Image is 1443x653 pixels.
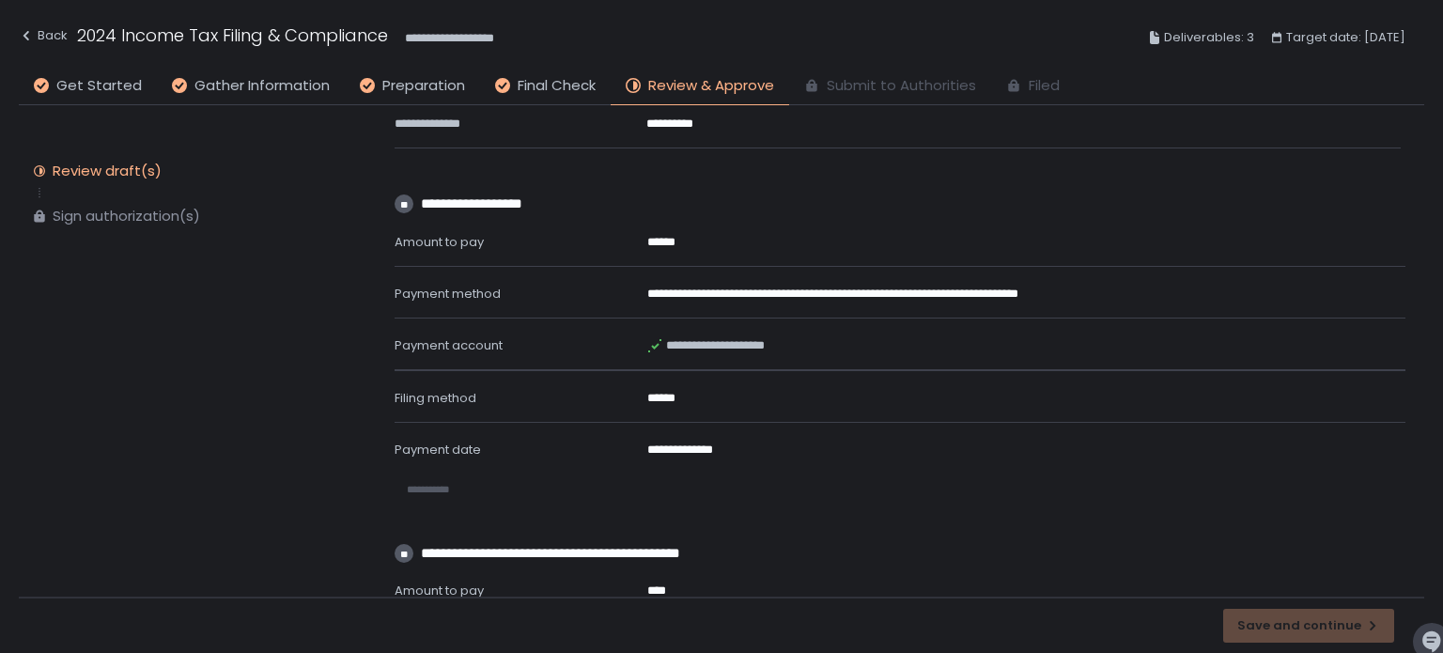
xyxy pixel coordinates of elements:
[77,23,388,48] h1: 2024 Income Tax Filing & Compliance
[395,285,501,303] span: Payment method
[518,75,596,97] span: Final Check
[194,75,330,97] span: Gather Information
[395,336,503,354] span: Payment account
[827,75,976,97] span: Submit to Authorities
[395,233,484,251] span: Amount to pay
[19,24,68,47] div: Back
[53,207,200,225] div: Sign authorization(s)
[1286,26,1405,49] span: Target date: [DATE]
[395,441,481,459] span: Payment date
[395,389,476,407] span: Filing method
[53,162,162,180] div: Review draft(s)
[56,75,142,97] span: Get Started
[19,23,68,54] button: Back
[395,582,484,599] span: Amount to pay
[1029,75,1060,97] span: Filed
[1164,26,1254,49] span: Deliverables: 3
[382,75,465,97] span: Preparation
[648,75,774,97] span: Review & Approve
